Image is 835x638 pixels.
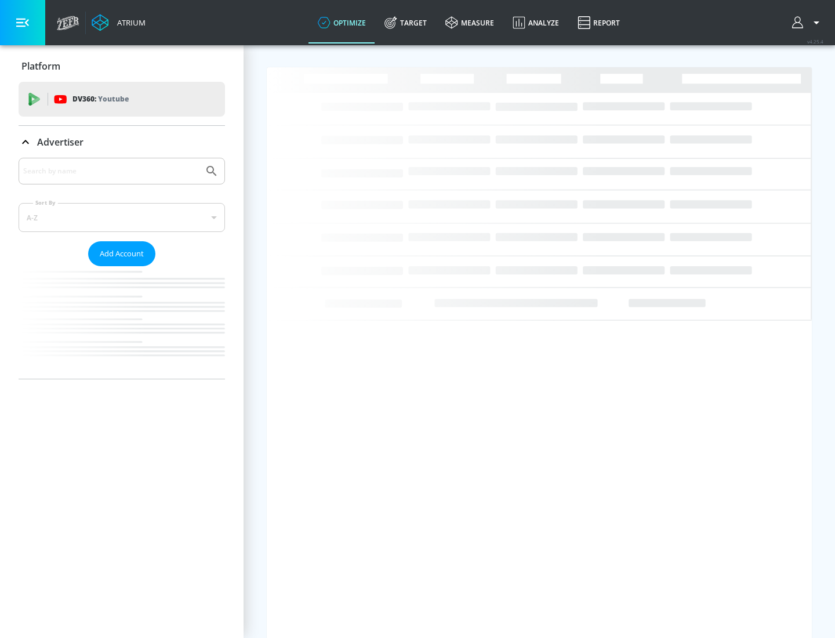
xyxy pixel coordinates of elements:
[19,203,225,232] div: A-Z
[19,82,225,117] div: DV360: Youtube
[88,241,155,266] button: Add Account
[23,164,199,179] input: Search by name
[308,2,375,43] a: optimize
[21,60,60,72] p: Platform
[503,2,568,43] a: Analyze
[100,247,144,260] span: Add Account
[92,14,146,31] a: Atrium
[19,266,225,379] nav: list of Advertiser
[19,158,225,379] div: Advertiser
[19,50,225,82] div: Platform
[37,136,83,148] p: Advertiser
[19,126,225,158] div: Advertiser
[807,38,823,45] span: v 4.25.4
[72,93,129,106] p: DV360:
[436,2,503,43] a: measure
[33,199,58,206] label: Sort By
[568,2,629,43] a: Report
[98,93,129,105] p: Youtube
[112,17,146,28] div: Atrium
[375,2,436,43] a: Target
